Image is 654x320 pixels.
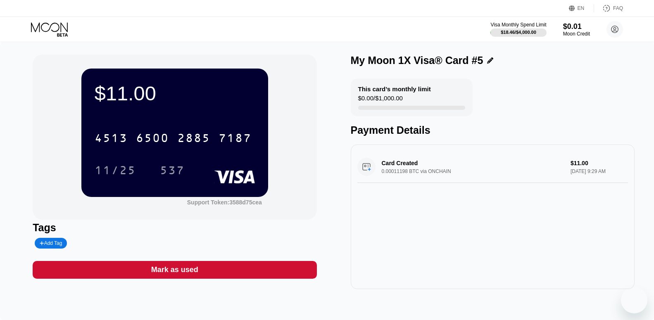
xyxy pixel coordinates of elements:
div: Mark as used [151,265,198,275]
div: Visa Monthly Spend Limit [490,22,546,28]
div: 6500 [136,133,169,146]
div: Support Token: 3588d75cea [187,199,262,206]
div: $0.01 [563,22,590,31]
div: Tags [33,222,316,234]
div: FAQ [613,5,623,11]
div: 4513 [95,133,128,146]
div: $0.01Moon Credit [563,22,590,37]
div: Moon Credit [563,31,590,37]
div: Add Tag [35,238,67,249]
div: 537 [154,160,191,180]
div: Visa Monthly Spend Limit$18.46/$4,000.00 [490,22,546,37]
div: EN [578,5,585,11]
div: This card’s monthly limit [358,85,431,92]
div: Add Tag [40,240,62,246]
div: 4513650028857187 [90,128,257,148]
iframe: Button to launch messaging window [621,287,647,313]
div: $0.00 / $1,000.00 [358,95,403,106]
div: FAQ [594,4,623,12]
div: $18.46 / $4,000.00 [501,30,536,35]
div: My Moon 1X Visa® Card #5 [351,55,483,66]
div: Mark as used [33,261,316,279]
div: 2885 [177,133,210,146]
div: Support Token:3588d75cea [187,199,262,206]
div: 11/25 [88,160,142,180]
div: 11/25 [95,165,136,178]
div: 7187 [219,133,252,146]
div: EN [569,4,594,12]
div: Payment Details [351,124,635,136]
div: $11.00 [95,82,255,105]
div: 537 [160,165,185,178]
